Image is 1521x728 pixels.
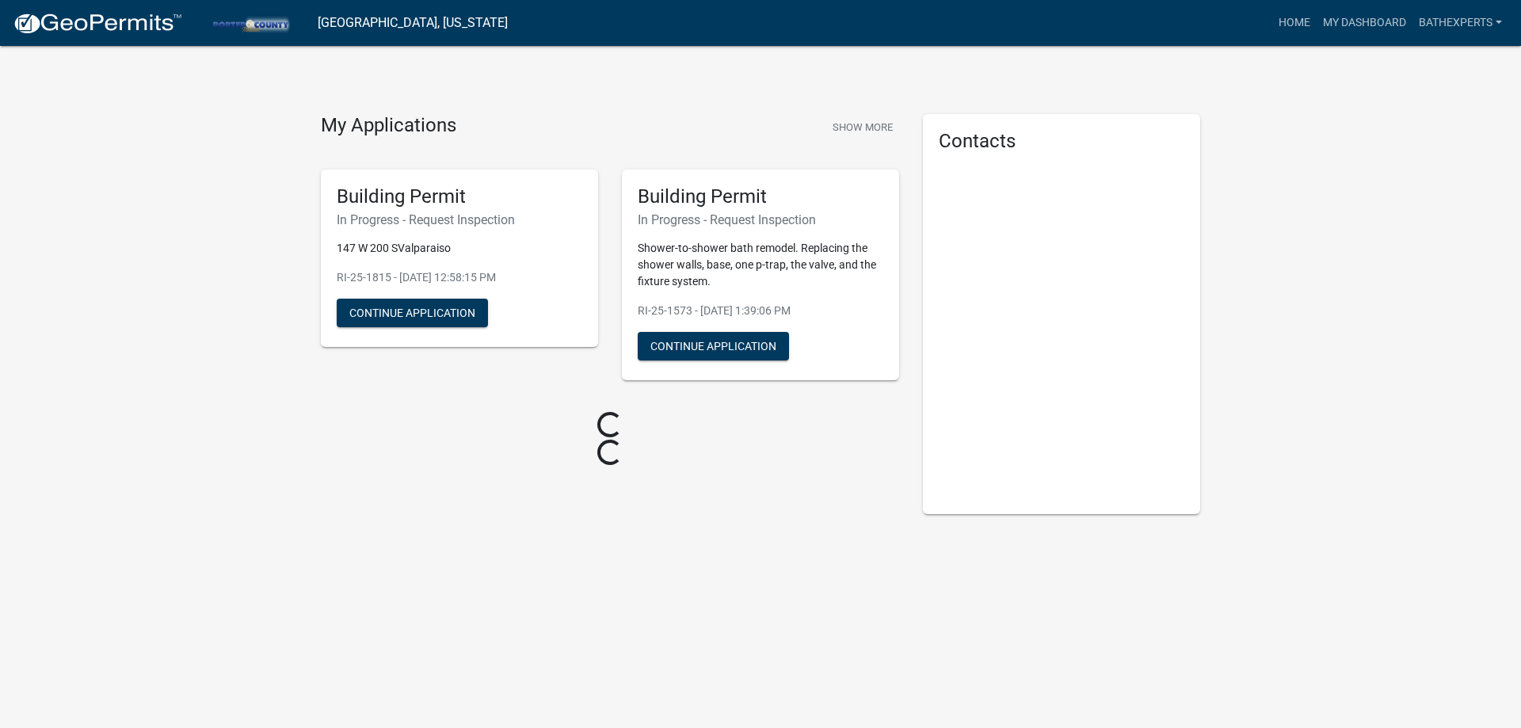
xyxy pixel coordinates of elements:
p: Shower-to-shower bath remodel. Replacing the shower walls, base, one p-trap, the valve, and the f... [638,240,883,290]
h6: In Progress - Request Inspection [337,212,582,227]
a: BathExperts [1412,8,1508,38]
p: RI-25-1815 - [DATE] 12:58:15 PM [337,269,582,286]
h5: Contacts [939,130,1184,153]
button: Continue Application [638,332,789,360]
p: RI-25-1573 - [DATE] 1:39:06 PM [638,303,883,319]
button: Continue Application [337,299,488,327]
p: 147 W 200 SValparaiso [337,240,582,257]
img: Porter County, Indiana [195,12,305,33]
a: My Dashboard [1317,8,1412,38]
button: Show More [826,114,899,140]
h5: Building Permit [638,185,883,208]
a: [GEOGRAPHIC_DATA], [US_STATE] [318,10,508,36]
h6: In Progress - Request Inspection [638,212,883,227]
h4: My Applications [321,114,456,138]
a: Home [1272,8,1317,38]
h5: Building Permit [337,185,582,208]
